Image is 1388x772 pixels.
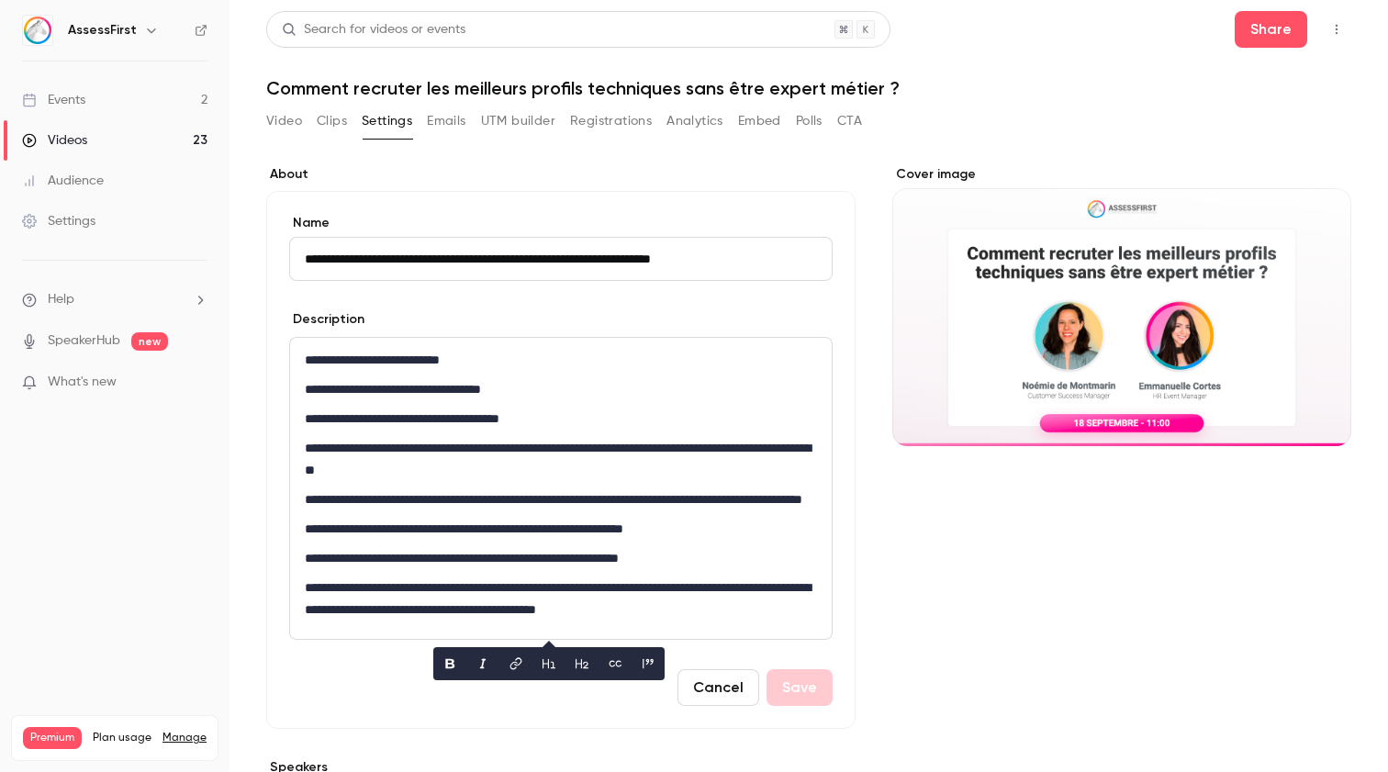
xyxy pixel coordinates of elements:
button: link [501,649,531,678]
button: Video [266,106,302,136]
button: Settings [362,106,412,136]
button: CTA [837,106,862,136]
button: UTM builder [481,106,555,136]
label: Cover image [892,165,1351,184]
section: description [289,337,833,640]
label: Description [289,310,364,329]
span: Help [48,290,74,309]
button: Clips [317,106,347,136]
button: Embed [738,106,781,136]
span: Premium [23,727,82,749]
button: Top Bar Actions [1322,15,1351,44]
label: Name [289,214,833,232]
button: blockquote [633,649,663,678]
button: Polls [796,106,823,136]
button: Share [1235,11,1307,48]
button: Emails [427,106,465,136]
div: editor [290,338,832,639]
button: italic [468,649,498,678]
li: help-dropdown-opener [22,290,207,309]
h6: AssessFirst [68,21,137,39]
div: Audience [22,172,104,190]
div: Videos [22,131,87,150]
div: Events [22,91,85,109]
a: SpeakerHub [48,331,120,351]
section: Cover image [892,165,1351,446]
span: Plan usage [93,731,151,745]
button: Analytics [666,106,723,136]
span: new [131,332,168,351]
label: About [266,165,856,184]
a: Manage [162,731,207,745]
h1: Comment recruter les meilleurs profils techniques sans être expert métier ? [266,77,1351,99]
span: What's new [48,373,117,392]
div: Settings [22,212,95,230]
div: Search for videos or events [282,20,465,39]
img: AssessFirst [23,16,52,45]
iframe: Noticeable Trigger [185,375,207,391]
button: Registrations [570,106,652,136]
button: Cancel [677,669,759,706]
button: bold [435,649,465,678]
